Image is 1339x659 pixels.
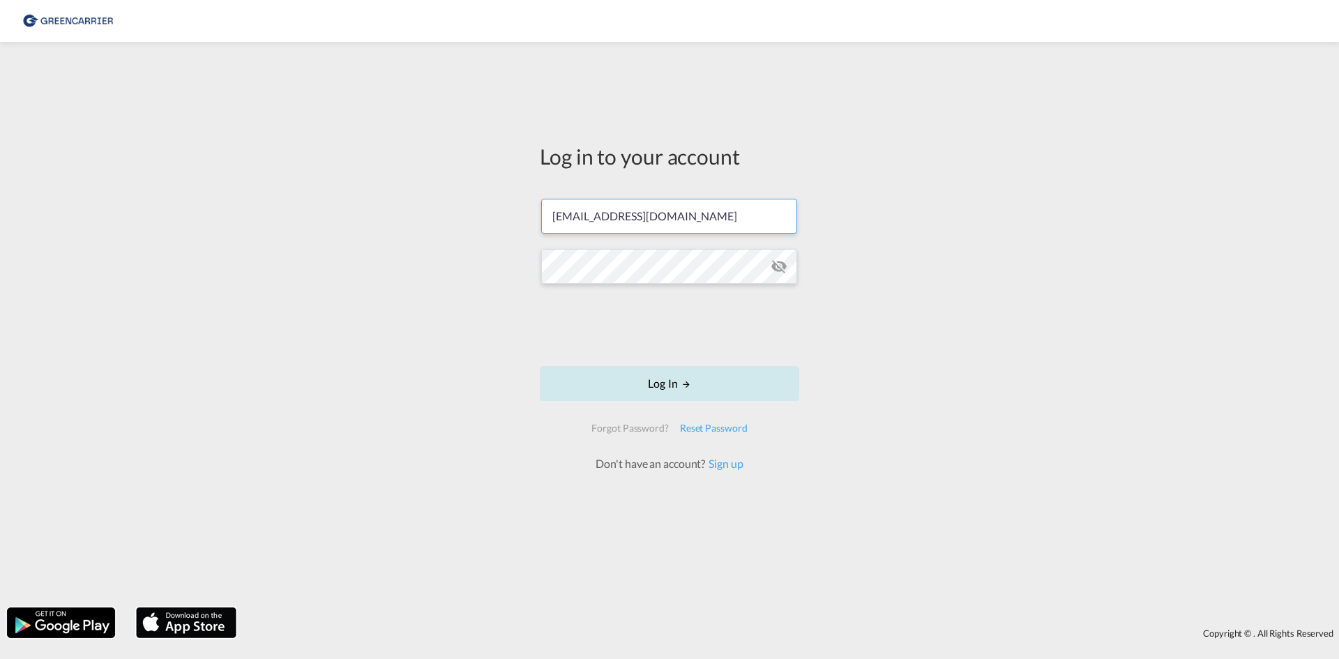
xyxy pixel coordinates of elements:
div: Don't have an account? [580,456,758,471]
a: Sign up [705,457,743,470]
img: google.png [6,606,116,639]
div: Forgot Password? [586,416,674,441]
input: Enter email/phone number [541,199,797,234]
img: 8cf206808afe11efa76fcd1e3d746489.png [21,6,115,37]
img: apple.png [135,606,238,639]
button: LOGIN [540,366,799,401]
md-icon: icon-eye-off [771,258,787,275]
div: Reset Password [674,416,753,441]
div: Copyright © . All Rights Reserved [243,621,1339,645]
div: Log in to your account [540,142,799,171]
iframe: reCAPTCHA [563,298,776,352]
